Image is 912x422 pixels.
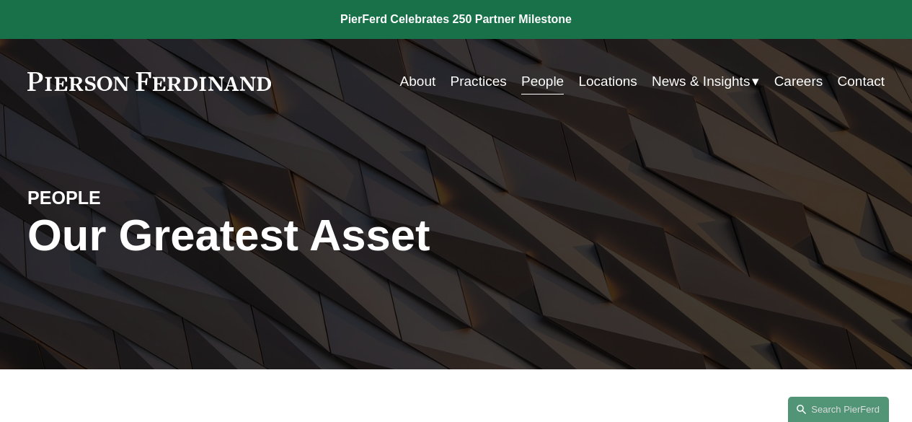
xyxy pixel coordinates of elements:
[400,68,436,95] a: About
[27,210,599,260] h1: Our Greatest Asset
[27,187,242,210] h4: PEOPLE
[838,68,885,95] a: Contact
[774,68,823,95] a: Careers
[451,68,507,95] a: Practices
[578,68,637,95] a: Locations
[652,68,759,95] a: folder dropdown
[788,397,889,422] a: Search this site
[652,69,750,94] span: News & Insights
[521,68,564,95] a: People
